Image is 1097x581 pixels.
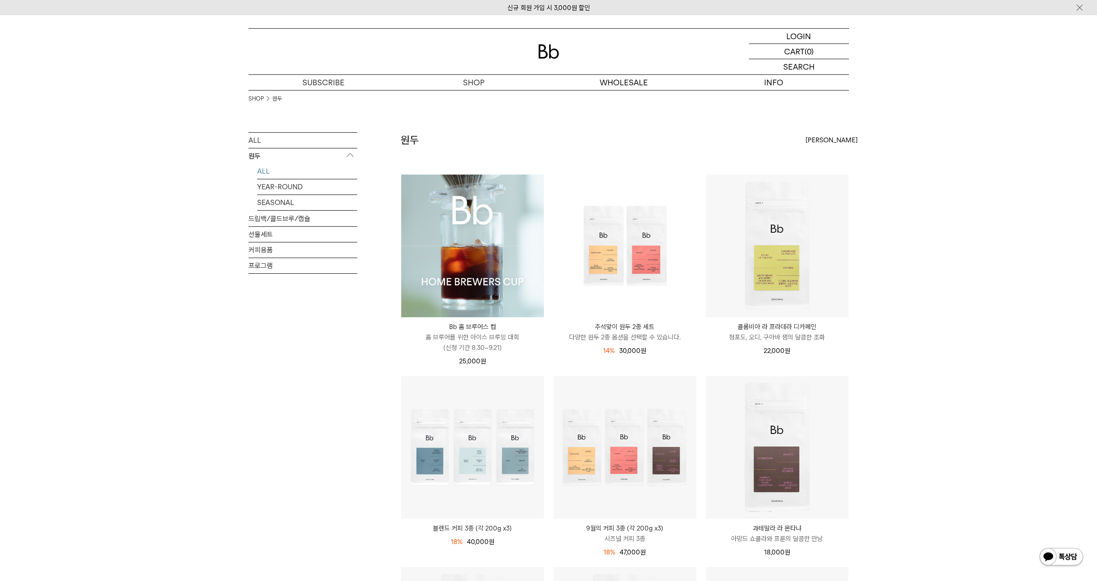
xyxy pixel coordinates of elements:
p: 아망드 쇼콜라와 프룬의 달콤한 만남 [706,534,849,544]
div: 14% [603,346,615,356]
span: 원 [785,548,790,556]
span: 원 [489,538,494,546]
span: 원 [640,548,646,556]
p: 원두 [248,148,357,164]
p: CART [784,44,805,59]
p: 추석맞이 원두 2종 세트 [554,322,696,332]
a: LOGIN [749,29,849,44]
img: Bb 홈 브루어스 컵 [401,175,544,317]
a: SEASONAL [257,195,357,210]
a: ALL [257,164,357,179]
p: 과테말라 라 몬타냐 [706,523,849,534]
p: Bb 홈 브루어스 컵 [401,322,544,332]
a: 선물세트 [248,227,357,242]
p: SEARCH [783,59,815,74]
p: 다양한 원두 2종 옵션을 선택할 수 있습니다. [554,332,696,343]
a: 커피용품 [248,242,357,258]
span: 원 [641,347,646,355]
a: 추석맞이 원두 2종 세트 다양한 원두 2종 옵션을 선택할 수 있습니다. [554,322,696,343]
p: 청포도, 오디, 구아바 잼의 달콤한 조화 [706,332,849,343]
a: Bb 홈 브루어스 컵 홈 브루어를 위한 아이스 브루잉 대회(신청 기간 8.30~9.21) [401,322,544,353]
span: 30,000 [619,347,646,355]
span: 22,000 [764,347,790,355]
span: 원 [480,357,486,365]
a: 드립백/콜드브루/캡슐 [248,211,357,226]
p: LOGIN [786,29,811,44]
span: 25,000 [459,357,486,365]
img: 9월의 커피 3종 (각 200g x3) [554,376,696,519]
span: 18,000 [764,548,790,556]
div: 18% [451,537,463,547]
p: 홈 브루어를 위한 아이스 브루잉 대회 (신청 기간 8.30~9.21) [401,332,544,353]
img: 로고 [538,44,559,59]
a: 원두 [272,94,282,103]
a: CART (0) [749,44,849,59]
span: [PERSON_NAME] [805,135,858,145]
a: 과테말라 라 몬타냐 아망드 쇼콜라와 프룬의 달콤한 만남 [706,523,849,544]
p: 시즈널 커피 3종 [554,534,696,544]
p: WHOLESALE [549,75,699,90]
div: 18% [604,547,615,557]
img: 카카오톡 채널 1:1 채팅 버튼 [1039,547,1084,568]
a: 9월의 커피 3종 (각 200g x3) 시즈널 커피 3종 [554,523,696,544]
span: 47,000 [620,548,646,556]
a: 신규 회원 가입 시 3,000원 할인 [507,4,590,12]
a: SHOP [248,94,264,103]
img: 과테말라 라 몬타냐 [706,376,849,519]
a: SHOP [399,75,549,90]
a: 블렌드 커피 3종 (각 200g x3) [401,523,544,534]
a: YEAR-ROUND [257,179,357,195]
img: 추석맞이 원두 2종 세트 [554,175,696,317]
a: SUBSCRIBE [248,75,399,90]
a: 프로그램 [248,258,357,273]
p: (0) [805,44,814,59]
p: 9월의 커피 3종 (각 200g x3) [554,523,696,534]
span: 40,000 [467,538,494,546]
img: 블렌드 커피 3종 (각 200g x3) [401,376,544,519]
a: 콜롬비아 라 프라데라 디카페인 청포도, 오디, 구아바 잼의 달콤한 조화 [706,322,849,343]
a: ALL [248,133,357,148]
p: INFO [699,75,849,90]
p: 콜롬비아 라 프라데라 디카페인 [706,322,849,332]
h2: 원두 [401,133,419,148]
img: 콜롬비아 라 프라데라 디카페인 [706,175,849,317]
span: 원 [785,347,790,355]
